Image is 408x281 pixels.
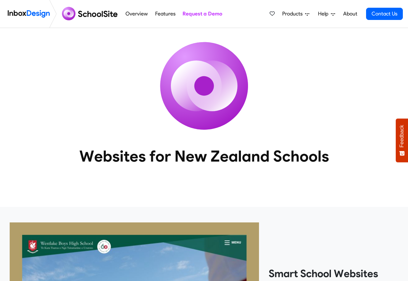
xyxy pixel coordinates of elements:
[269,267,398,280] heading: Smart School Websites
[51,146,357,166] heading: Websites for New Zealand Schools
[59,6,122,22] img: schoolsite logo
[341,7,359,20] a: About
[280,7,312,20] a: Products
[318,10,331,18] span: Help
[399,125,405,147] span: Feedback
[282,10,305,18] span: Products
[181,7,224,20] a: Request a Demo
[315,7,338,20] a: Help
[153,7,177,20] a: Features
[124,7,150,20] a: Overview
[396,118,408,162] button: Feedback - Show survey
[366,8,403,20] a: Contact Us
[146,28,262,144] img: icon_schoolsite.svg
